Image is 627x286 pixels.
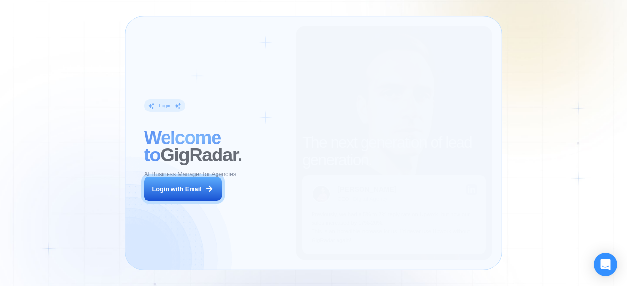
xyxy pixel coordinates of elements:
[353,196,388,202] div: Digital Agency
[594,253,617,276] div: Open Intercom Messenger
[144,170,236,178] p: AI Business Manager for Agencies
[144,127,221,165] span: Welcome to
[338,196,349,202] div: CEO
[144,177,221,201] button: Login with Email
[338,186,396,193] div: [PERSON_NAME]
[144,129,287,163] h2: ‍ GigRadar.
[152,185,202,194] div: Login with Email
[159,102,170,109] div: Login
[312,210,477,244] p: Previously, we had a 5% to 7% reply rate on Upwork, but now our sales increased by 17%-20%. This ...
[302,134,486,168] h2: The next generation of lead generation.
